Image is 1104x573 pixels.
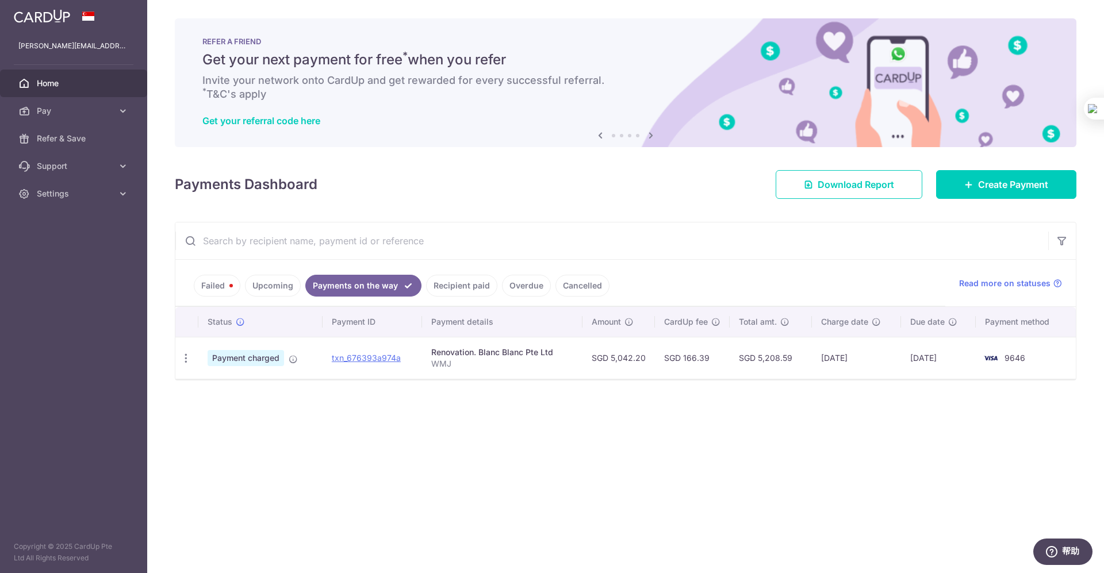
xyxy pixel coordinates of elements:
[1033,539,1092,567] iframe: 打开一个小组件，您可以在其中找到更多信息
[555,275,609,297] a: Cancelled
[431,358,573,370] p: WMJ
[422,307,582,337] th: Payment details
[910,316,945,328] span: Due date
[37,105,113,117] span: Pay
[208,316,232,328] span: Status
[426,275,497,297] a: Recipient paid
[175,174,317,195] h4: Payments Dashboard
[332,353,401,363] a: txn_676393a974a
[202,115,320,126] a: Get your referral code here
[664,316,708,328] span: CardUp fee
[323,307,423,337] th: Payment ID
[936,170,1076,199] a: Create Payment
[976,307,1076,337] th: Payment method
[202,51,1049,69] h5: Get your next payment for free when you refer
[202,37,1049,46] p: REFER A FRIEND
[901,337,976,379] td: [DATE]
[37,160,113,172] span: Support
[1005,353,1025,363] span: 9646
[194,275,240,297] a: Failed
[37,78,113,89] span: Home
[202,74,1049,101] h6: Invite your network onto CardUp and get rewarded for every successful referral. T&C's apply
[959,278,1062,289] a: Read more on statuses
[18,40,129,52] p: [PERSON_NAME][EMAIL_ADDRESS][DOMAIN_NAME]
[582,337,655,379] td: SGD 5,042.20
[37,188,113,199] span: Settings
[812,337,901,379] td: [DATE]
[979,351,1002,365] img: Bank Card
[776,170,922,199] a: Download Report
[502,275,551,297] a: Overdue
[592,316,621,328] span: Amount
[978,178,1048,191] span: Create Payment
[175,222,1048,259] input: Search by recipient name, payment id or reference
[431,347,573,358] div: Renovation. Blanc Blanc Pte Ltd
[655,337,730,379] td: SGD 166.39
[175,18,1076,147] img: RAF banner
[821,316,868,328] span: Charge date
[305,275,421,297] a: Payments on the way
[739,316,777,328] span: Total amt.
[959,278,1051,289] span: Read more on statuses
[208,350,284,366] span: Payment charged
[14,9,70,23] img: CardUp
[730,337,812,379] td: SGD 5,208.59
[818,178,894,191] span: Download Report
[245,275,301,297] a: Upcoming
[37,133,113,144] span: Refer & Save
